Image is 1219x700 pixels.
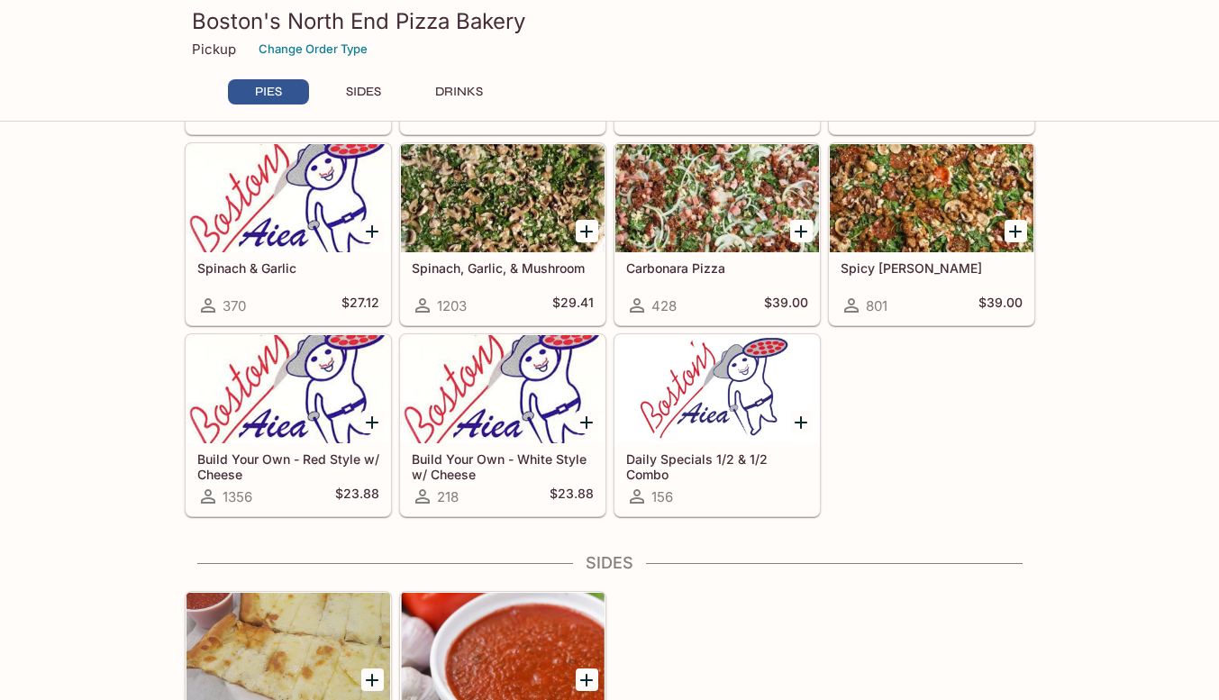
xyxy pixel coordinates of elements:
[186,143,391,325] a: Spinach & Garlic370$27.12
[576,411,598,433] button: Add Build Your Own - White Style w/ Cheese
[361,220,384,242] button: Add Spinach & Garlic
[361,668,384,691] button: Add Garlic Cheesy Bread w/ Sauce
[223,488,252,505] span: 1356
[866,297,887,314] span: 801
[576,668,598,691] button: Add Side of Marinara Sauce 4oz.
[651,297,677,314] span: 428
[228,79,309,105] button: PIES
[192,7,1028,35] h3: Boston's North End Pizza Bakery
[1005,220,1027,242] button: Add Spicy Jenny
[185,553,1035,573] h4: SIDES
[192,41,236,58] p: Pickup
[841,260,1023,276] h5: Spicy [PERSON_NAME]
[412,451,594,481] h5: Build Your Own - White Style w/ Cheese
[437,297,467,314] span: 1203
[550,486,594,507] h5: $23.88
[614,334,820,516] a: Daily Specials 1/2 & 1/2 Combo156
[764,295,808,316] h5: $39.00
[197,260,379,276] h5: Spinach & Garlic
[401,335,605,443] div: Build Your Own - White Style w/ Cheese
[335,486,379,507] h5: $23.88
[419,79,500,105] button: DRINKS
[626,260,808,276] h5: Carbonara Pizza
[400,334,605,516] a: Build Your Own - White Style w/ Cheese218$23.88
[626,451,808,481] h5: Daily Specials 1/2 & 1/2 Combo
[412,260,594,276] h5: Spinach, Garlic, & Mushroom
[223,297,246,314] span: 370
[437,488,459,505] span: 218
[186,334,391,516] a: Build Your Own - Red Style w/ Cheese1356$23.88
[186,144,390,252] div: Spinach & Garlic
[790,220,813,242] button: Add Carbonara Pizza
[361,411,384,433] button: Add Build Your Own - Red Style w/ Cheese
[790,411,813,433] button: Add Daily Specials 1/2 & 1/2 Combo
[614,143,820,325] a: Carbonara Pizza428$39.00
[186,335,390,443] div: Build Your Own - Red Style w/ Cheese
[830,144,1033,252] div: Spicy Jenny
[323,79,405,105] button: SIDES
[615,335,819,443] div: Daily Specials 1/2 & 1/2 Combo
[400,143,605,325] a: Spinach, Garlic, & Mushroom1203$29.41
[615,144,819,252] div: Carbonara Pizza
[197,451,379,481] h5: Build Your Own - Red Style w/ Cheese
[978,295,1023,316] h5: $39.00
[552,295,594,316] h5: $29.41
[651,488,673,505] span: 156
[401,144,605,252] div: Spinach, Garlic, & Mushroom
[250,35,376,63] button: Change Order Type
[341,295,379,316] h5: $27.12
[576,220,598,242] button: Add Spinach, Garlic, & Mushroom
[829,143,1034,325] a: Spicy [PERSON_NAME]801$39.00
